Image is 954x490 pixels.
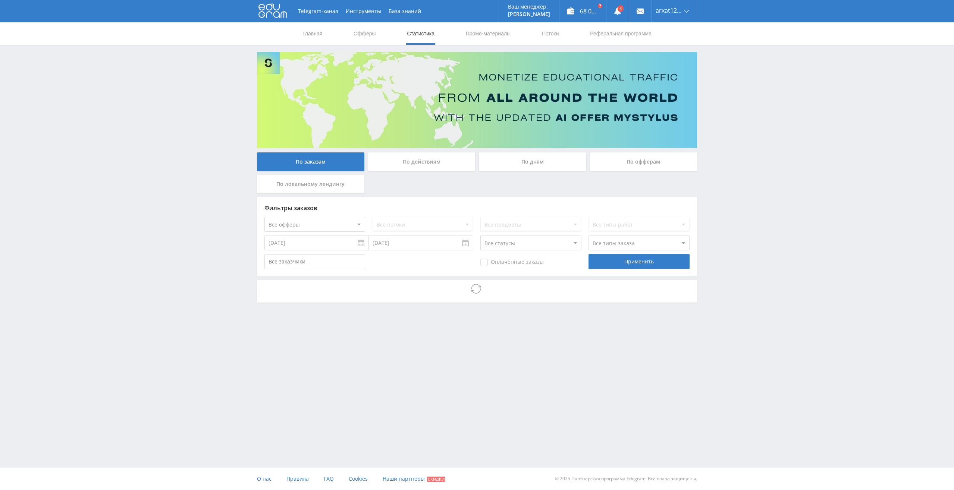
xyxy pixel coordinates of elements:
span: Правила [286,475,309,482]
div: По локальному лендингу [257,175,364,193]
div: По действиям [368,152,476,171]
a: Правила [286,468,309,490]
a: FAQ [324,468,334,490]
a: Главная [302,22,323,45]
div: По дням [479,152,586,171]
a: Промо-материалы [465,22,511,45]
a: Офферы [353,22,377,45]
a: Наши партнеры Скидки [383,468,445,490]
span: Скидки [427,477,445,482]
div: © 2025 Партнёрская программа Edugram. Все права защищены. [481,468,697,490]
img: Banner [257,52,697,148]
a: Потоки [541,22,560,45]
span: О нас [257,475,272,482]
div: По офферам [590,152,697,171]
p: Ваш менеджер: [508,4,550,10]
span: FAQ [324,475,334,482]
a: Статистика [406,22,435,45]
div: По заказам [257,152,364,171]
p: [PERSON_NAME] [508,11,550,17]
span: arxat1268 [656,7,682,13]
span: Cookies [349,475,368,482]
span: Оплаченные заказы [480,259,544,266]
div: Применить [589,254,689,269]
span: Наши партнеры [383,475,425,482]
a: Cookies [349,468,368,490]
div: Фильтры заказов [264,205,690,211]
a: Реферальная программа [589,22,652,45]
input: Все заказчики [264,254,365,269]
a: О нас [257,468,272,490]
